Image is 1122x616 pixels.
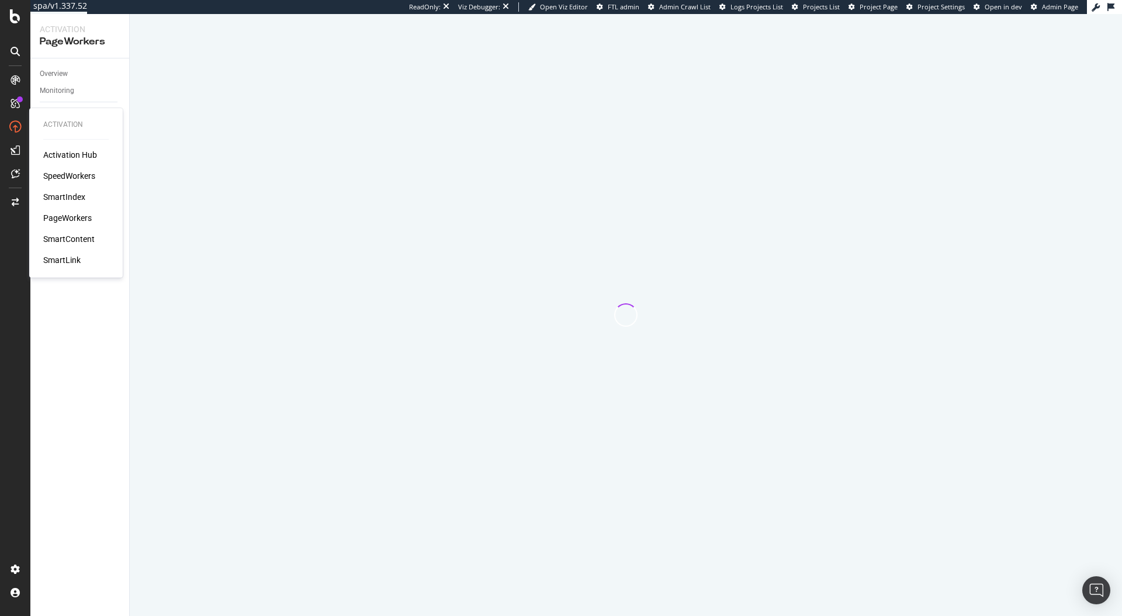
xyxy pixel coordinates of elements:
a: FTL admin [597,2,639,12]
span: Project Page [860,2,898,11]
a: Open in dev [974,2,1022,12]
span: Logs Projects List [730,2,783,11]
div: Activation [40,23,120,35]
a: Settings [40,107,121,119]
span: Projects List [803,2,840,11]
div: Viz Debugger: [458,2,500,12]
div: Activation [43,120,109,130]
a: SmartIndex [43,191,85,203]
div: ReadOnly: [409,2,441,12]
a: PageWorkers [43,212,92,224]
a: Admin Crawl List [648,2,711,12]
div: Settings [40,107,65,119]
div: Overview [40,68,68,80]
div: Monitoring [40,85,74,97]
span: Admin Page [1042,2,1078,11]
a: Open Viz Editor [528,2,588,12]
a: Monitoring [40,85,121,97]
a: Project Page [849,2,898,12]
a: Project Settings [906,2,965,12]
a: Logs Projects List [719,2,783,12]
span: FTL admin [608,2,639,11]
a: Overview [40,68,121,80]
span: Project Settings [917,2,965,11]
a: Activation Hub [43,149,97,161]
a: SmartContent [43,233,95,245]
a: SpeedWorkers [43,170,95,182]
div: PageWorkers [40,35,120,49]
span: Admin Crawl List [659,2,711,11]
span: Open Viz Editor [540,2,588,11]
a: Projects List [792,2,840,12]
a: Admin Page [1031,2,1078,12]
a: SmartLink [43,254,81,266]
span: Open in dev [985,2,1022,11]
div: Open Intercom Messenger [1082,576,1110,604]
